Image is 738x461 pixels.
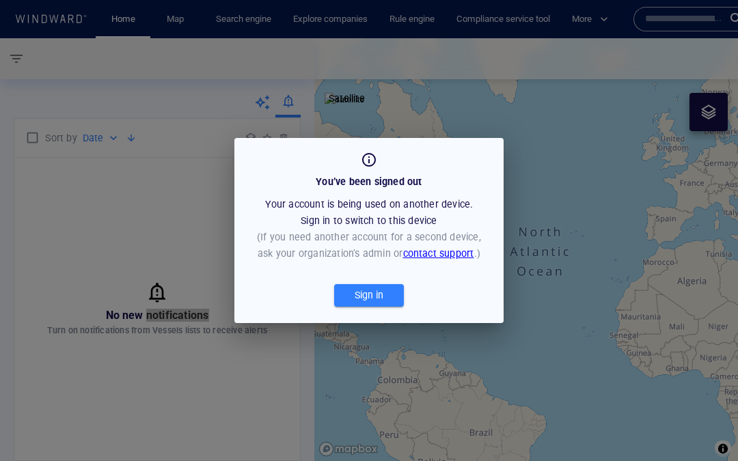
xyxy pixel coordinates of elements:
iframe: Chat [680,400,728,451]
p: (If you need another account for a second device, ask your organization’s admin or .) [257,229,481,262]
p: Your account is being used on another device. Sign in to switch to this device [265,196,474,229]
a: contact support [403,248,474,259]
div: You’ve been signed out [313,171,424,193]
div: Sign in [352,284,386,307]
button: Sign in [334,284,404,307]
